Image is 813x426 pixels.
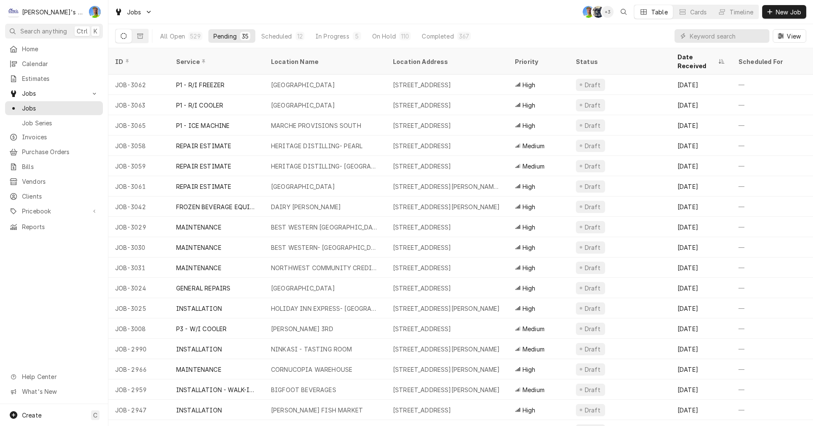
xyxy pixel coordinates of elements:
div: JOB-3058 [108,136,169,156]
div: [STREET_ADDRESS][PERSON_NAME] [393,385,500,394]
a: Purchase Orders [5,145,103,159]
div: JOB-2966 [108,359,169,379]
span: Vendors [22,177,99,186]
div: [DATE] [671,217,732,237]
div: 5 [354,32,359,41]
div: Service [176,57,256,66]
a: Calendar [5,57,103,71]
span: View [785,32,802,41]
span: Jobs [22,104,99,113]
div: [STREET_ADDRESS] [393,80,451,89]
span: Medium [523,385,545,394]
button: Search anythingCtrlK [5,24,103,39]
div: REPAIR ESTIMATE [176,162,231,171]
div: Draft [583,141,602,150]
div: [DATE] [671,196,732,217]
span: Medium [523,141,545,150]
a: Go to Help Center [5,370,103,384]
span: High [523,182,536,191]
div: JOB-3025 [108,298,169,318]
div: CORNUCOPIA WAREHOUSE [271,365,352,374]
div: [STREET_ADDRESS][PERSON_NAME][PERSON_NAME] [393,182,501,191]
div: HERITAGE DISTILLING- PEARL [271,141,362,150]
div: FROZEN BEVERAGE EQUIP REPAIR [176,202,257,211]
span: Estimates [22,74,99,83]
div: JOB-3065 [108,115,169,136]
div: BEST WESTERN- [GEOGRAPHIC_DATA] [271,243,379,252]
div: Draft [583,243,602,252]
div: Sarah Bendele's Avatar [592,6,604,18]
span: What's New [22,387,98,396]
div: On Hold [372,32,396,41]
div: Draft [583,202,602,211]
a: Bills [5,160,103,174]
div: Status [576,57,662,66]
a: Invoices [5,130,103,144]
div: [STREET_ADDRESS][PERSON_NAME] [393,202,500,211]
span: Invoices [22,133,99,141]
div: JOB-2959 [108,379,169,400]
div: All Open [160,32,185,41]
div: HERITAGE DISTILLING- [GEOGRAPHIC_DATA] [271,162,379,171]
span: Medium [523,324,545,333]
div: [DATE] [671,400,732,420]
div: Draft [583,101,602,110]
div: NINKASI - TASTING ROOM [271,345,352,354]
div: P1 - R/I FREEZER [176,80,225,89]
div: 35 [242,32,249,41]
span: C [93,411,97,420]
div: Draft [583,263,602,272]
div: 12 [297,32,303,41]
div: INSTALLATION [176,406,222,415]
span: Jobs [127,8,141,17]
div: BEST WESTERN [GEOGRAPHIC_DATA][US_STATE] [271,223,379,232]
div: Draft [583,182,602,191]
div: Draft [583,385,602,394]
span: High [523,263,536,272]
div: [DATE] [671,379,732,400]
div: Clay's Refrigeration's Avatar [8,6,19,18]
div: BIGFOOT BEVERAGES [271,385,336,394]
a: Clients [5,189,103,203]
span: Medium [523,345,545,354]
div: Draft [583,345,602,354]
div: [STREET_ADDRESS][PERSON_NAME] [393,304,500,313]
div: [DATE] [671,237,732,257]
div: JOB-3062 [108,75,169,95]
div: 110 [401,32,409,41]
div: C [8,6,19,18]
div: [STREET_ADDRESS] [393,324,451,333]
span: Ctrl [77,27,88,36]
div: JOB-3024 [108,278,169,298]
span: Purchase Orders [22,147,99,156]
div: [DATE] [671,95,732,115]
div: GENERAL REPAIRS [176,284,230,293]
div: [STREET_ADDRESS] [393,406,451,415]
span: High [523,365,536,374]
div: Location Address [393,57,500,66]
span: K [94,27,97,36]
div: MAINTENANCE [176,223,221,232]
span: High [523,101,536,110]
div: Table [651,8,668,17]
div: [DATE] [671,136,732,156]
span: New Job [774,8,803,17]
div: Location Name [271,57,378,66]
span: Calendar [22,59,99,68]
div: Draft [583,365,602,374]
span: Medium [523,162,545,171]
span: High [523,80,536,89]
div: Pending [213,32,237,41]
input: Keyword search [690,29,765,43]
a: Reports [5,220,103,234]
span: Reports [22,222,99,231]
div: REPAIR ESTIMATE [176,182,231,191]
div: Date Received [677,53,716,70]
a: Go to Jobs [5,86,103,100]
div: [DATE] [671,75,732,95]
span: Home [22,44,99,53]
div: JOB-3061 [108,176,169,196]
span: Clients [22,192,99,201]
div: 529 [190,32,200,41]
span: High [523,243,536,252]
